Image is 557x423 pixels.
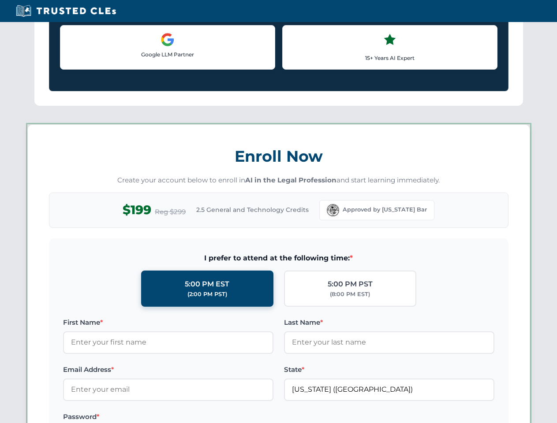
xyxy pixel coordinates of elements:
input: Enter your last name [284,331,494,353]
p: Create your account below to enroll in and start learning immediately. [49,175,508,186]
label: State [284,364,494,375]
input: Enter your first name [63,331,273,353]
div: 5:00 PM PST [328,278,373,290]
div: (8:00 PM EST) [330,290,370,299]
img: Florida Bar [327,204,339,216]
img: Trusted CLEs [13,4,119,18]
span: Reg $299 [155,207,186,217]
span: Approved by [US_STATE] Bar [343,205,427,214]
input: Florida (FL) [284,378,494,401]
span: 2.5 General and Technology Credits [196,205,309,215]
span: I prefer to attend at the following time: [63,252,494,264]
img: Google [161,33,175,47]
label: First Name [63,317,273,328]
strong: AI in the Legal Profession [245,176,336,184]
p: Google LLM Partner [67,50,268,59]
div: (2:00 PM PST) [187,290,227,299]
label: Last Name [284,317,494,328]
h3: Enroll Now [49,142,508,170]
label: Email Address [63,364,273,375]
input: Enter your email [63,378,273,401]
label: Password [63,412,273,422]
div: 5:00 PM EST [185,278,229,290]
p: 15+ Years AI Expert [290,54,490,62]
span: $199 [123,200,151,220]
